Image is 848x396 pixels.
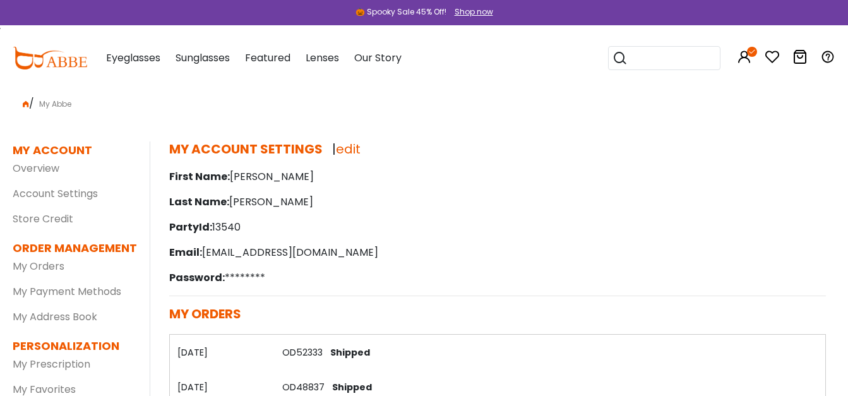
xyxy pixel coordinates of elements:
[13,47,87,69] img: abbeglasses.com
[455,6,493,18] div: Shop now
[282,381,325,393] a: OD48837
[325,346,370,359] span: Shipped
[306,51,339,65] span: Lenses
[212,220,241,234] font: 13540
[170,335,275,369] th: [DATE]
[282,346,323,359] a: OD52333
[13,212,73,226] a: Store Credit
[230,169,314,184] font: [PERSON_NAME]
[13,284,121,299] a: My Payment Methods
[202,245,378,260] font: [EMAIL_ADDRESS][DOMAIN_NAME]
[13,337,131,354] dt: PERSONALIZATION
[13,161,59,176] a: Overview
[355,6,446,18] div: 🎃 Spooky Sale 45% Off!
[13,239,131,256] dt: ORDER MANAGEMENT
[169,305,241,323] span: MY ORDERS
[327,381,372,393] span: Shipped
[336,140,361,158] a: edit
[169,169,230,184] span: First Name:
[13,309,97,324] a: My Address Book
[169,270,225,285] span: Password:
[13,141,92,159] dt: MY ACCOUNT
[34,99,76,109] span: My Abbe
[169,245,202,260] span: Email:
[23,101,29,107] img: home.png
[13,186,98,201] a: Account Settings
[332,140,361,158] span: |
[354,51,402,65] span: Our Story
[13,357,90,371] a: My Prescription
[106,51,160,65] span: Eyeglasses
[169,140,323,158] span: MY ACCOUNT SETTINGS
[169,195,229,209] span: Last Name:
[245,51,290,65] span: Featured
[448,6,493,17] a: Shop now
[169,220,212,234] span: PartyId:
[13,91,835,111] div: /
[176,51,230,65] span: Sunglasses
[13,259,64,273] a: My Orders
[229,195,313,209] font: [PERSON_NAME]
